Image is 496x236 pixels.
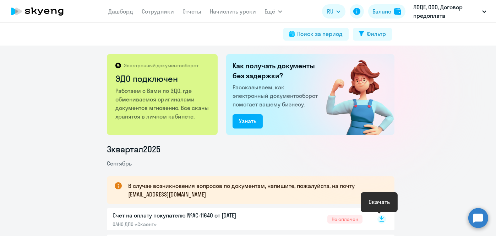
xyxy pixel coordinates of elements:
div: Поиск за период [298,30,343,38]
p: ЛОДЕ, ООО, Договор предоплата [413,3,479,20]
h2: Как получать документы без задержки? [233,61,321,81]
a: Счет на оплату покупателю №AC-11640 от [DATE]ОАНО ДПО «Скаенг»Не оплачен [113,211,363,227]
p: Счет на оплату покупателю №AC-11640 от [DATE] [113,211,262,220]
a: Сотрудники [142,8,174,15]
p: ОАНО ДПО «Скаенг» [113,221,262,227]
a: Начислить уроки [210,8,256,15]
a: Дашборд [108,8,133,15]
span: Не оплачен [327,215,363,224]
div: Узнать [239,117,256,125]
button: Балансbalance [368,4,405,19]
button: Узнать [233,114,263,129]
div: Фильтр [367,30,386,38]
button: ЛОДЕ, ООО, Договор предоплата [410,3,490,20]
span: Сентябрь [107,160,132,167]
img: connected [315,54,394,135]
button: Поиск за период [283,28,349,41]
img: balance [394,8,401,15]
button: RU [322,4,345,19]
p: Электронный документооборот [124,62,198,69]
div: Скачать [369,198,390,206]
button: Ещё [265,4,282,19]
li: 3 квартал 2025 [107,143,394,155]
p: В случае возникновения вопросов по документам, напишите, пожалуйста, на почту [EMAIL_ADDRESS][DOM... [128,182,382,199]
span: RU [327,7,333,16]
a: Отчеты [182,8,201,15]
h2: ЭДО подключен [115,73,210,84]
div: Баланс [372,7,391,16]
p: Работаем с Вами по ЭДО, где обмениваемся оригиналами документов мгновенно. Все сканы хранятся в л... [115,86,210,121]
span: Ещё [265,7,275,16]
p: Рассказываем, как электронный документооборот помогает вашему бизнесу. [233,83,321,109]
button: Фильтр [353,28,392,41]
